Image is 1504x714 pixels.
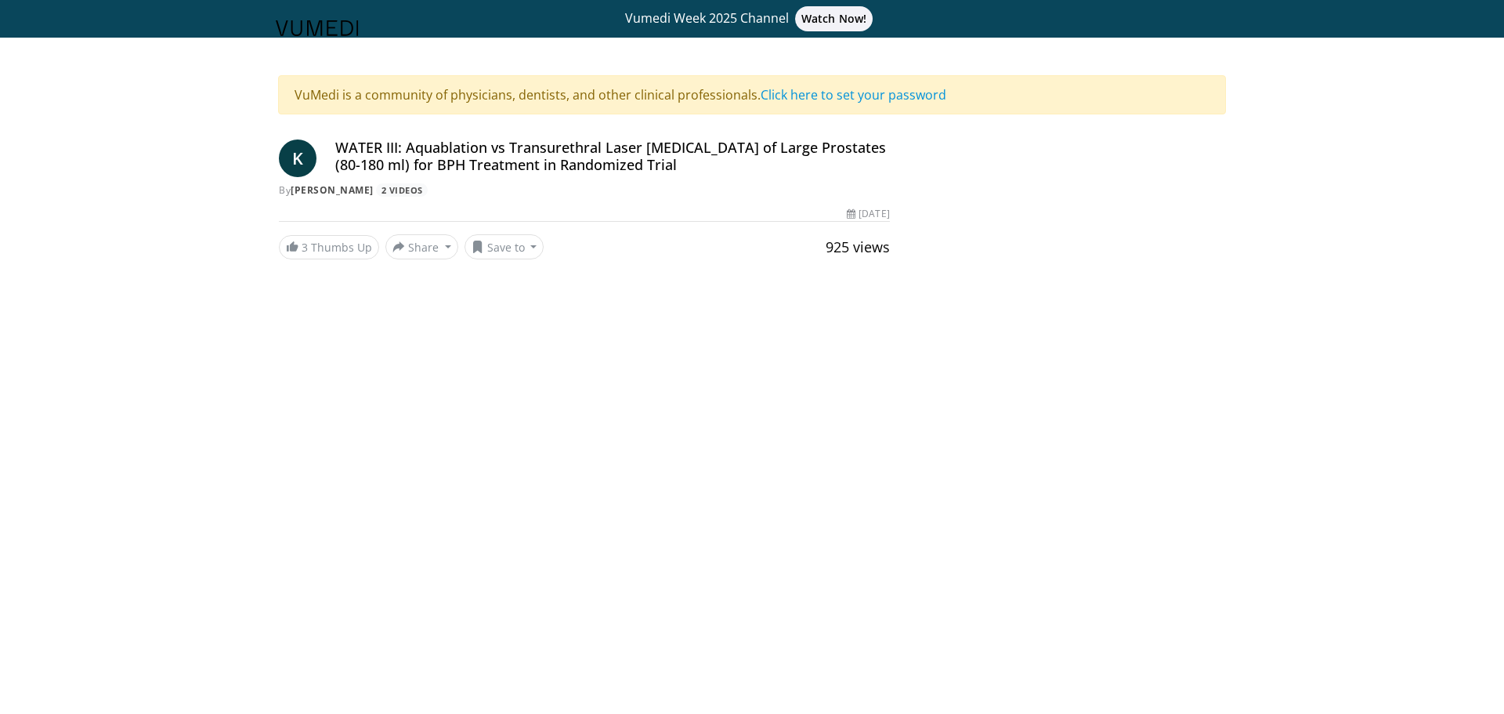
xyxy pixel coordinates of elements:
a: 3 Thumbs Up [279,235,379,259]
div: VuMedi is a community of physicians, dentists, and other clinical professionals. [278,75,1226,114]
span: 3 [302,240,308,255]
span: 925 views [826,237,890,256]
h4: WATER III: Aquablation vs Transurethral Laser [MEDICAL_DATA] of Large Prostates (80-180 ml) for B... [335,140,890,173]
img: VuMedi Logo [276,20,359,36]
a: Click here to set your password [761,86,946,103]
a: K [279,140,316,177]
a: [PERSON_NAME] [291,183,374,197]
button: Save to [465,234,544,259]
div: By [279,183,890,198]
button: Share [385,234,458,259]
div: [DATE] [847,207,889,221]
a: 2 Videos [376,183,428,197]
